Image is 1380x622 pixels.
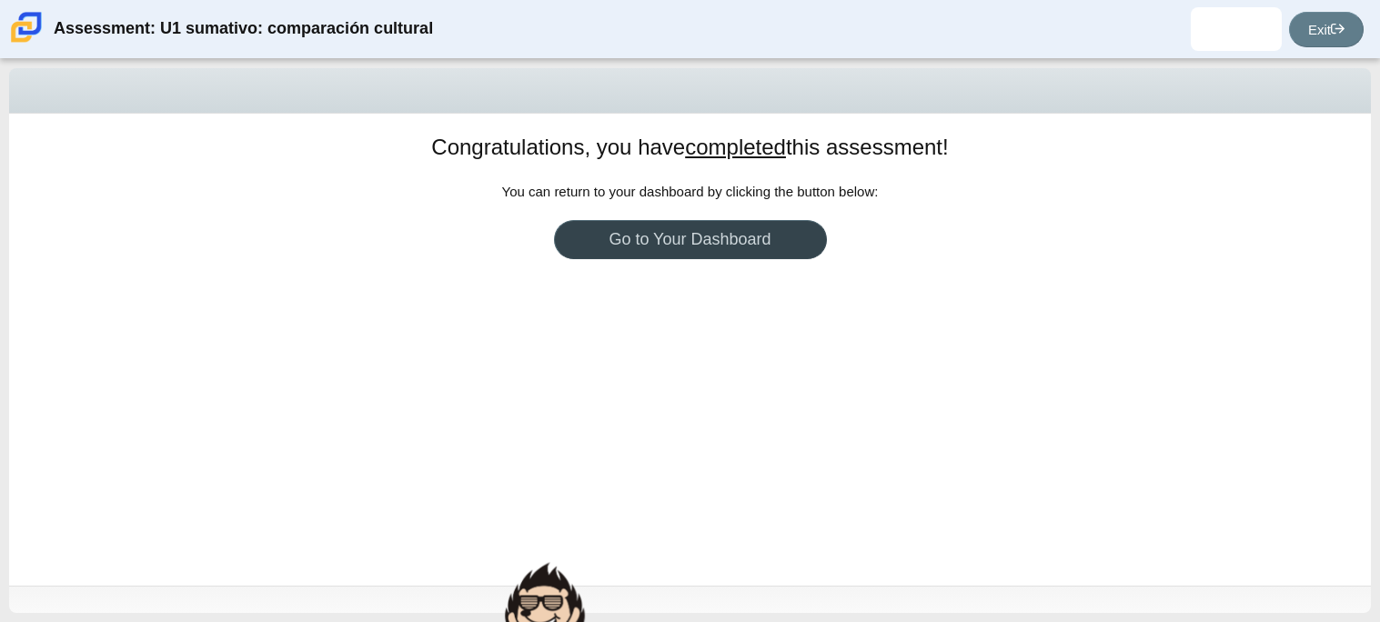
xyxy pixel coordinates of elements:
[502,184,879,199] span: You can return to your dashboard by clicking the button below:
[554,220,827,259] a: Go to Your Dashboard
[1289,12,1364,47] a: Exit
[7,34,45,49] a: Carmen School of Science & Technology
[431,132,948,163] h1: Congratulations, you have this assessment!
[1222,15,1251,44] img: ariana.montescarri.sZ24Xa
[54,7,433,51] div: Assessment: U1 sumativo: comparación cultural
[7,8,45,46] img: Carmen School of Science & Technology
[685,135,786,159] u: completed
